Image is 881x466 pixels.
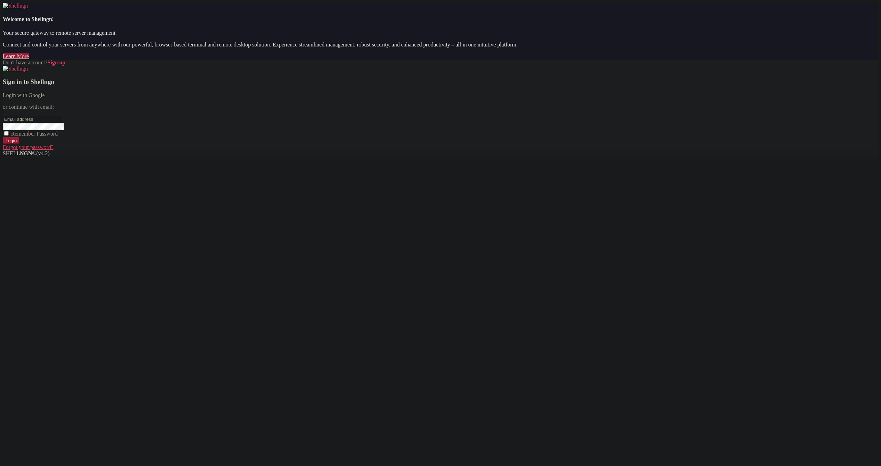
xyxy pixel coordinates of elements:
h3: Sign in to Shellngn [3,78,878,86]
a: Learn More [3,53,29,59]
span: 4.2.0 [36,150,50,156]
input: Remember Password [4,131,9,136]
img: Shellngn [3,3,28,9]
a: Login with Google [3,92,45,98]
p: or continue with email: [3,104,878,110]
p: Connect and control your servers from anywhere with our powerful, browser-based terminal and remo... [3,42,878,48]
input: Email address [3,116,64,123]
input: Login [3,137,20,144]
span: Remember Password [11,131,58,137]
a: Sign up [47,60,65,65]
p: Your secure gateway to remote server management. [3,30,878,36]
h4: Welcome to Shellngn! [3,16,878,22]
img: Shellngn [3,66,28,72]
div: Don't have account? [3,60,878,66]
span: SHELL © [3,150,50,156]
b: NGN [20,150,32,156]
a: Forgot your password? [3,144,53,150]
